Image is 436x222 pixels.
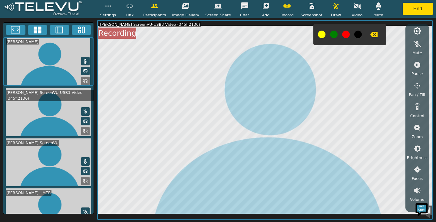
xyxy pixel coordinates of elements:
[6,39,39,45] div: [PERSON_NAME]
[6,90,94,101] div: [PERSON_NAME] ScreenVU-USB3 Video (345f:2130)
[35,70,84,131] span: We're online!
[240,12,249,18] span: Chat
[373,12,383,18] span: Mute
[100,12,116,18] span: Settings
[81,157,90,166] button: Mute
[81,177,90,185] button: Replace Feed
[411,134,423,140] span: Zoom
[352,12,363,18] span: Video
[415,201,433,219] img: Chat Widget
[143,12,166,18] span: Participants
[331,12,341,18] span: Draw
[98,28,136,39] div: Recording
[409,92,425,98] span: Pan / Tilt
[6,25,25,35] button: Fullscreen
[31,32,102,40] div: Chat with us now
[81,67,90,75] button: Picture in Picture
[126,12,134,18] span: Link
[412,50,422,56] span: Mute
[50,25,69,35] button: Two Window Medium
[205,12,231,18] span: Screen Share
[81,167,90,175] button: Picture in Picture
[3,153,115,174] textarea: Type your message and hit 'Enter'
[81,57,90,65] button: Mute
[262,12,270,18] span: Add
[28,25,48,35] button: 4x4
[81,117,90,125] button: Picture in Picture
[81,207,90,216] button: Mute
[81,127,90,135] button: Replace Feed
[81,107,90,116] button: Mute
[412,176,423,181] span: Focus
[6,190,51,196] div: [PERSON_NAME] - MTR
[99,22,201,27] div: [PERSON_NAME] ScreenVU-USB3 Video (345f:2130)
[411,71,423,77] span: Pause
[81,77,90,85] button: Replace Feed
[410,197,424,202] span: Volume
[99,3,114,18] div: Minimize live chat window
[280,12,294,18] span: Record
[172,12,199,18] span: Image Gallery
[10,28,25,43] img: d_736959983_company_1615157101543_736959983
[407,155,428,161] span: Brightness
[410,113,424,119] span: Control
[403,3,433,15] button: End
[6,140,59,146] div: [PERSON_NAME] ScreenVU
[3,1,83,17] img: logoWhite.png
[72,25,91,35] button: Three Window Medium
[301,12,322,18] span: Screenshot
